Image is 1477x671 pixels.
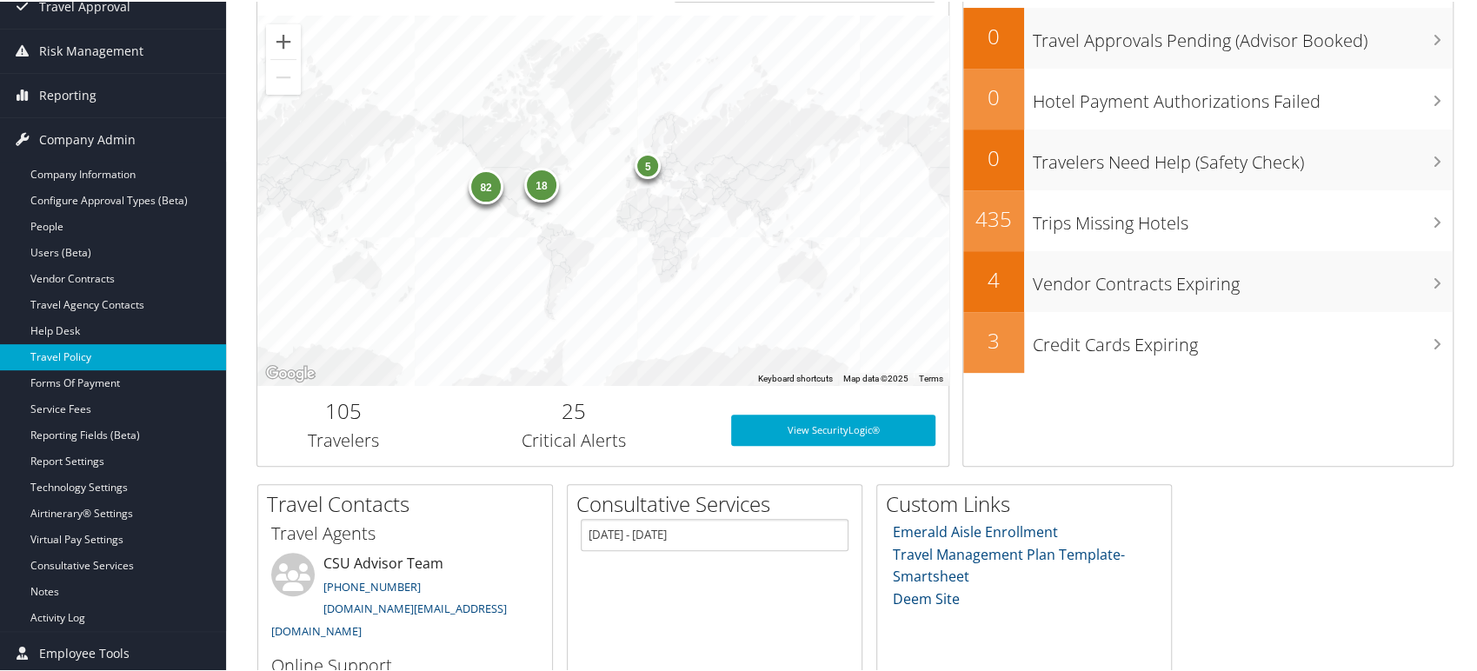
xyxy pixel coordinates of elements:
h2: 25 [443,395,705,424]
a: Travel Management Plan Template- Smartsheet [893,543,1125,585]
a: View SecurityLogic® [731,413,935,444]
h3: Travel Approvals Pending (Advisor Booked) [1033,18,1453,51]
li: CSU Advisor Team [263,551,548,644]
h2: 4 [963,263,1024,293]
a: Open this area in Google Maps (opens a new window) [262,361,319,383]
button: Zoom in [266,23,301,57]
a: Emerald Aisle Enrollment [893,521,1058,540]
h2: 0 [963,20,1024,50]
a: 0Travelers Need Help (Safety Check) [963,128,1453,189]
button: Keyboard shortcuts [758,371,833,383]
button: Zoom out [266,58,301,93]
h2: 435 [963,203,1024,232]
span: Map data ©2025 [843,372,908,382]
h3: Credit Cards Expiring [1033,322,1453,355]
a: [DOMAIN_NAME][EMAIL_ADDRESS][DOMAIN_NAME] [271,599,507,637]
img: Google [262,361,319,383]
div: 18 [524,165,559,200]
h3: Vendor Contracts Expiring [1033,262,1453,295]
h2: 0 [963,81,1024,110]
h3: Critical Alerts [443,427,705,451]
h2: Consultative Services [576,488,862,517]
h2: 105 [270,395,417,424]
h2: 3 [963,324,1024,354]
h3: Travel Agents [271,520,539,544]
h3: Hotel Payment Authorizations Failed [1033,79,1453,112]
span: Company Admin [39,116,136,160]
h2: Travel Contacts [267,488,552,517]
a: Terms (opens in new tab) [919,372,943,382]
a: 0Hotel Payment Authorizations Failed [963,67,1453,128]
h3: Travelers Need Help (Safety Check) [1033,140,1453,173]
a: Deem Site [893,588,960,607]
h2: Custom Links [886,488,1171,517]
span: Risk Management [39,28,143,71]
span: Reporting [39,72,96,116]
h3: Travelers [270,427,417,451]
h3: Trips Missing Hotels [1033,201,1453,234]
a: [PHONE_NUMBER] [323,577,421,593]
div: 5 [635,150,662,176]
a: 3Credit Cards Expiring [963,310,1453,371]
a: 435Trips Missing Hotels [963,189,1453,249]
a: 0Travel Approvals Pending (Advisor Booked) [963,6,1453,67]
a: 4Vendor Contracts Expiring [963,249,1453,310]
div: 82 [469,168,503,203]
h2: 0 [963,142,1024,171]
